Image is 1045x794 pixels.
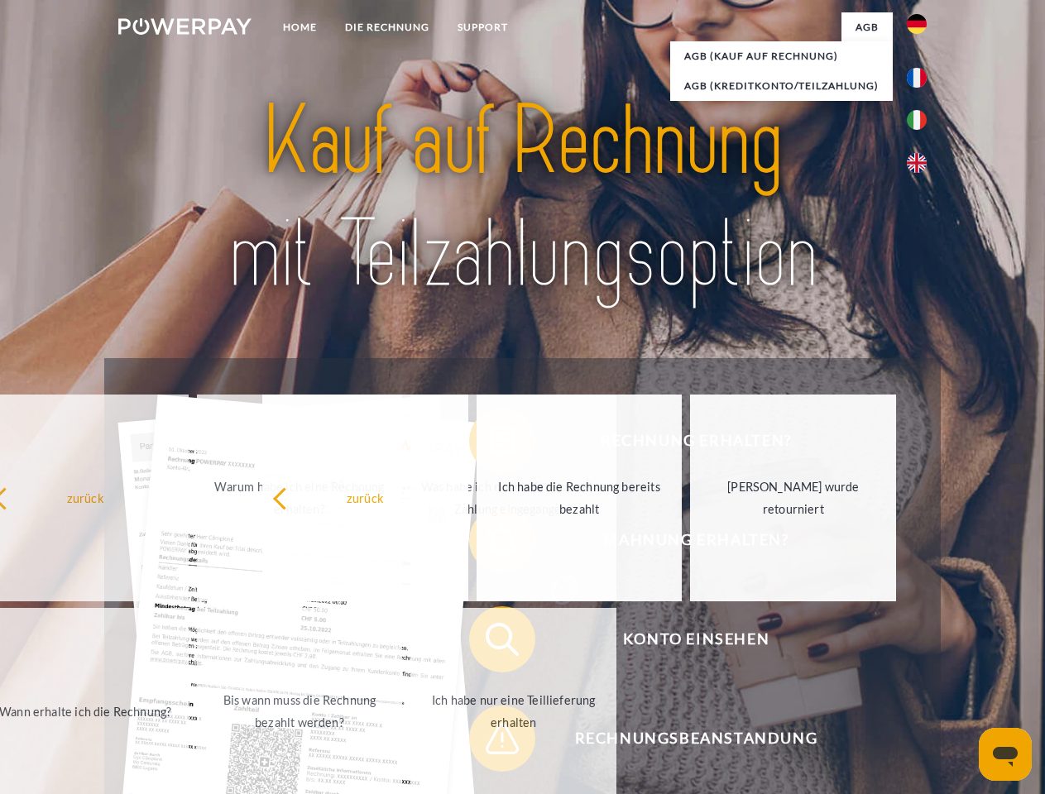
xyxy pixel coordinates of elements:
img: logo-powerpay-white.svg [118,18,252,35]
a: AGB (Kauf auf Rechnung) [670,41,893,71]
div: Warum habe ich eine Rechnung erhalten? [207,476,393,520]
button: Rechnungsbeanstandung [469,706,899,772]
a: DIE RECHNUNG [331,12,443,42]
iframe: Schaltfläche zum Öffnen des Messaging-Fensters [979,728,1032,781]
a: AGB (Kreditkonto/Teilzahlung) [670,71,893,101]
div: [PERSON_NAME] wurde retourniert [700,476,886,520]
a: Home [269,12,331,42]
img: en [907,153,927,173]
img: it [907,110,927,130]
span: Konto einsehen [493,606,899,672]
button: Konto einsehen [469,606,899,672]
img: fr [907,68,927,88]
div: Ich habe die Rechnung bereits bezahlt [487,476,673,520]
a: SUPPORT [443,12,522,42]
img: de [907,14,927,34]
a: agb [841,12,893,42]
div: Ich habe nur eine Teillieferung erhalten [420,689,606,734]
div: zurück [272,486,458,509]
div: Bis wann muss die Rechnung bezahlt werden? [207,689,393,734]
img: title-powerpay_de.svg [158,79,887,317]
span: Rechnungsbeanstandung [493,706,899,772]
